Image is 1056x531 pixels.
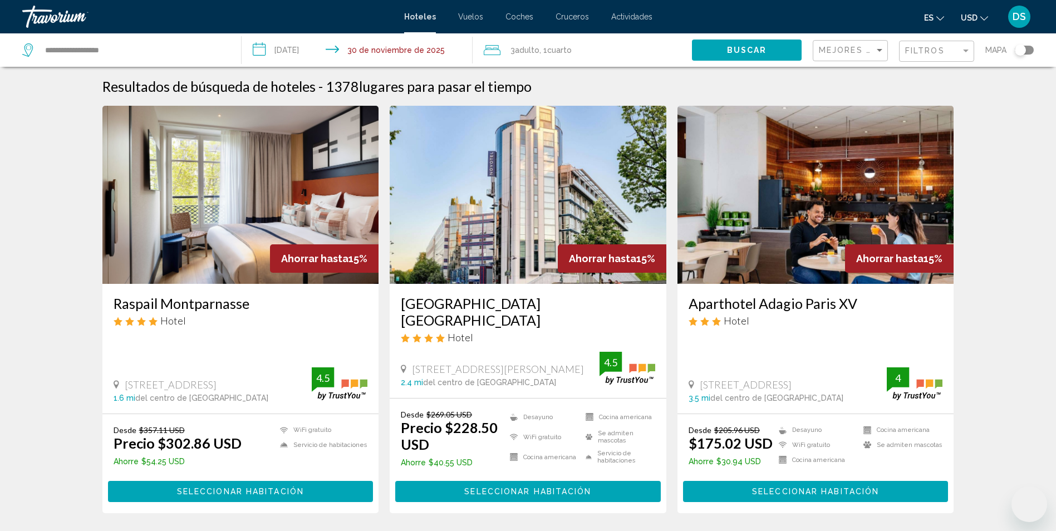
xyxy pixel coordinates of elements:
[401,410,424,419] span: Desde
[683,484,949,496] a: Seleccionar habitación
[114,394,135,402] span: 1.6 mi
[819,46,931,55] span: Mejores descuentos
[114,425,136,435] span: Desde
[464,488,591,496] span: Seleccionar habitación
[856,253,924,264] span: Ahorrar hasta
[141,457,185,466] font: $54.25 USD
[102,78,316,95] h1: Resultados de búsqueda de hoteles
[1006,45,1034,55] button: Alternar mapa
[792,426,822,434] font: Desayuno
[242,33,472,67] button: Fecha de entrada: 29 nov 2025 Fecha de salida: 30 nov 2025
[689,457,714,466] span: Ahorre
[600,352,655,385] img: trustyou-badge.svg
[458,12,483,21] a: Vuelos
[114,314,368,327] div: Hotel 4 estrellas
[523,414,553,421] font: Desayuno
[727,46,767,55] span: Buscar
[547,46,572,55] span: Cuarto
[692,40,802,60] button: Buscar
[125,378,217,391] span: [STREET_ADDRESS]
[281,253,348,264] span: Ahorrar hasta
[598,430,655,444] font: Se admiten mascotas
[556,12,589,21] a: Cruceros
[139,425,185,435] del: $357.11 USD
[539,46,547,55] font: , 1
[293,426,331,434] font: WiFi gratuito
[905,46,945,55] span: Filtros
[689,394,710,402] span: 3.5 mi
[899,40,974,63] button: Filtro
[395,484,661,496] a: Seleccionar habitación
[312,371,334,385] div: 4.5
[710,394,843,402] span: del centro de [GEOGRAPHIC_DATA]
[401,331,655,343] div: Hotel 4 estrellas
[887,367,942,400] img: trustyou-badge.svg
[390,106,666,284] img: Imagen del hotel
[426,410,472,419] del: $269.05 USD
[716,457,761,466] font: $30.94 USD
[515,46,539,55] span: Adulto
[412,363,584,375] span: [STREET_ADDRESS][PERSON_NAME]
[429,458,473,467] font: $40.55 USD
[108,484,374,496] a: Seleccionar habitación
[924,9,944,26] button: Cambiar idioma
[312,367,367,400] img: trustyou-badge.svg
[401,295,655,328] a: [GEOGRAPHIC_DATA] [GEOGRAPHIC_DATA]
[752,488,879,496] span: Seleccionar habitación
[558,244,666,273] div: 15%
[683,481,949,501] button: Seleccionar habitación
[510,46,515,55] font: 3
[877,426,930,434] font: Cocina americana
[523,454,576,461] font: Cocina americana
[1011,486,1047,522] iframe: Botón para iniciar la ventana de mensajería
[700,378,792,391] span: [STREET_ADDRESS]
[877,441,942,449] font: Se admiten mascotas
[689,314,943,327] div: Hotel 3 estrellas
[1005,5,1034,28] button: Menú de usuario
[714,425,760,435] del: $205.96 USD
[845,244,954,273] div: 15%
[473,33,692,67] button: Viajeros: 3 adultos, 0 niños
[569,253,636,264] span: Ahorrar hasta
[114,295,368,312] a: Raspail Montparnasse
[326,78,532,95] h2: 1378
[102,106,379,284] a: Imagen del hotel
[395,481,661,501] button: Seleccionar habitación
[114,457,139,466] span: Ahorre
[448,331,473,343] span: Hotel
[135,394,268,402] span: del centro de [GEOGRAPHIC_DATA]
[160,314,186,327] span: Hotel
[108,481,374,501] button: Seleccionar habitación
[177,488,304,496] span: Seleccionar habitación
[114,435,242,451] ins: Precio $302.86 USD
[597,450,655,464] font: Servicio de habitaciones
[689,295,943,312] a: Aparthotel Adagio Paris XV
[961,9,988,26] button: Cambiar moneda
[404,12,436,21] a: Hoteles
[401,378,423,387] span: 2.4 mi
[22,6,393,28] a: Travorium
[505,12,533,21] a: Coches
[359,78,532,95] span: lugares para pasar el tiempo
[677,106,954,284] img: Imagen del hotel
[293,441,367,449] font: Servicio de habitaciones
[819,46,885,56] mat-select: Ordenar por
[924,13,934,22] span: es
[887,371,909,385] div: 4
[689,435,773,451] ins: $175.02 USD
[1013,11,1026,22] span: DS
[401,419,498,453] ins: Precio $228.50 USD
[611,12,652,21] span: Actividades
[523,434,561,441] font: WiFi gratuito
[724,314,749,327] span: Hotel
[270,244,379,273] div: 15%
[318,78,323,95] span: -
